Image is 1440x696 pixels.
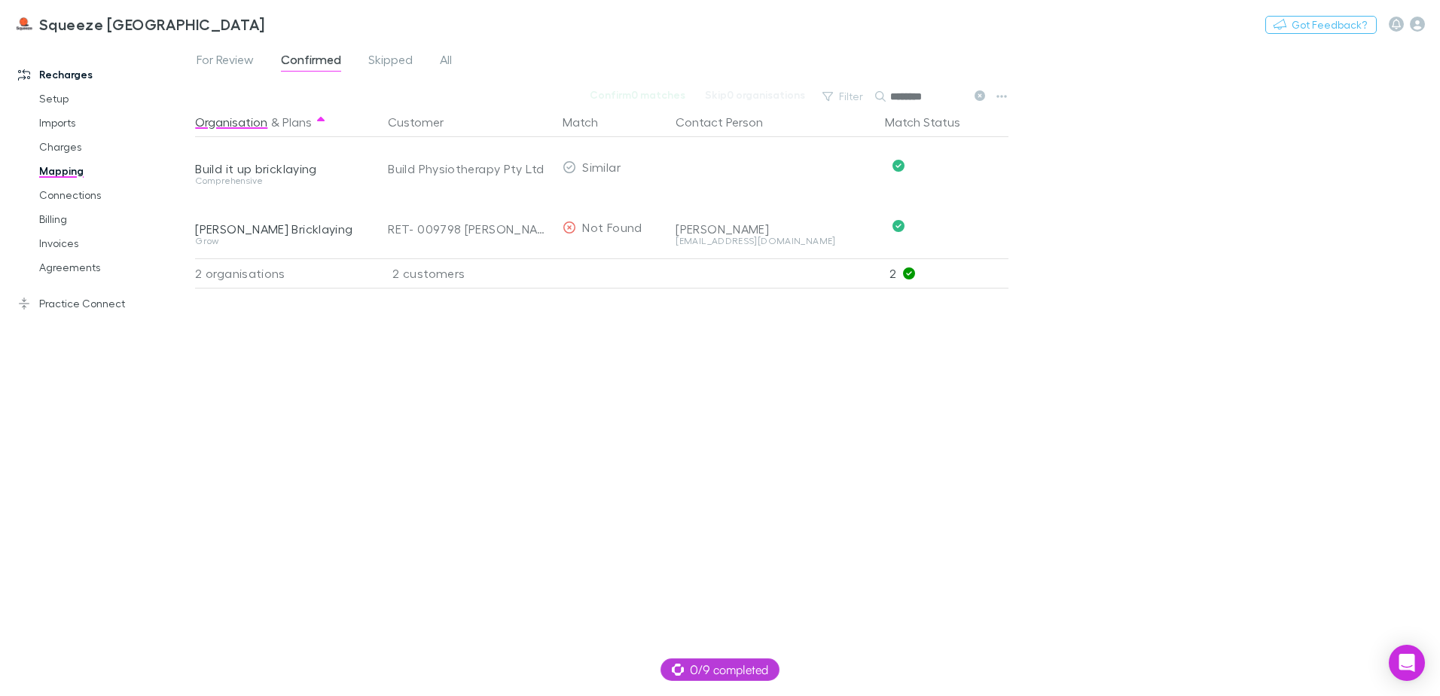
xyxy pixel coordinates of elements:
[24,207,203,231] a: Billing
[197,52,254,72] span: For Review
[24,135,203,159] a: Charges
[892,220,905,232] svg: Confirmed
[195,107,370,137] div: &
[582,220,642,234] span: Not Found
[6,6,274,42] a: Squeeze [GEOGRAPHIC_DATA]
[195,161,370,176] div: Build it up bricklaying
[892,160,905,172] svg: Confirmed
[1265,16,1377,34] button: Got Feedback?
[1389,645,1425,681] div: Open Intercom Messenger
[885,107,978,137] button: Match Status
[195,258,376,288] div: 2 organisations
[695,86,815,104] button: Skip0 organisations
[24,111,203,135] a: Imports
[388,107,462,137] button: Customer
[582,160,621,174] span: Similar
[368,52,413,72] span: Skipped
[15,15,33,33] img: Squeeze North Sydney's Logo
[563,107,616,137] button: Match
[676,107,781,137] button: Contact Person
[24,231,203,255] a: Invoices
[889,259,1008,288] p: 2
[376,258,557,288] div: 2 customers
[3,63,203,87] a: Recharges
[195,107,267,137] button: Organisation
[281,52,341,72] span: Confirmed
[676,221,873,237] div: [PERSON_NAME]
[195,221,370,237] div: [PERSON_NAME] Bricklaying
[815,87,872,105] button: Filter
[24,183,203,207] a: Connections
[580,86,695,104] button: Confirm0 matches
[195,176,370,185] div: Comprehensive
[676,237,873,246] div: [EMAIL_ADDRESS][DOMAIN_NAME]
[24,159,203,183] a: Mapping
[440,52,452,72] span: All
[24,87,203,111] a: Setup
[39,15,265,33] h3: Squeeze [GEOGRAPHIC_DATA]
[282,107,312,137] button: Plans
[388,199,551,259] div: RET- 009798 [PERSON_NAME]
[195,237,370,246] div: Grow
[24,255,203,279] a: Agreements
[3,292,203,316] a: Practice Connect
[388,139,551,199] div: Build Physiotherapy Pty Ltd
